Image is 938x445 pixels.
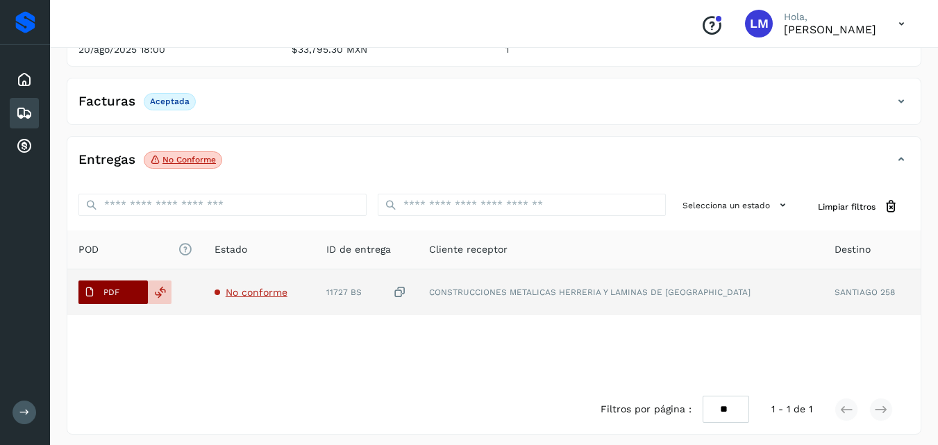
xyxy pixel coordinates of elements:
div: FacturasAceptada [67,90,921,124]
p: LUISA MARISELA AMADOR ALARCON [784,23,876,36]
button: Selecciona un estado [677,194,796,217]
div: Embarques [10,98,39,128]
td: SANTIAGO 258 [823,269,921,315]
button: PDF [78,280,148,304]
p: 1 [505,44,696,56]
p: Aceptada [150,96,190,106]
td: CONSTRUCCIONES METALICAS HERRERIA Y LAMINAS DE [GEOGRAPHIC_DATA] [418,269,823,315]
div: Cuentas por cobrar [10,131,39,162]
button: Limpiar filtros [807,194,910,219]
p: 20/ago/2025 18:00 [78,44,269,56]
span: POD [78,242,192,257]
div: Inicio [10,65,39,95]
div: Reemplazar POD [148,280,171,304]
span: ID de entrega [326,242,391,257]
span: Cliente receptor [429,242,508,257]
p: PDF [103,287,119,297]
p: $33,795.30 MXN [292,44,483,56]
h4: Entregas [78,152,135,168]
span: Limpiar filtros [818,201,876,213]
span: Filtros por página : [601,402,692,417]
div: EntregasNo conforme [67,148,921,183]
span: 1 - 1 de 1 [771,402,812,417]
h4: Facturas [78,94,135,110]
p: Hola, [784,11,876,23]
span: Estado [215,242,247,257]
span: Destino [835,242,871,257]
div: 11727 BS [326,285,406,300]
p: No conforme [162,155,216,165]
span: No conforme [226,287,287,298]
